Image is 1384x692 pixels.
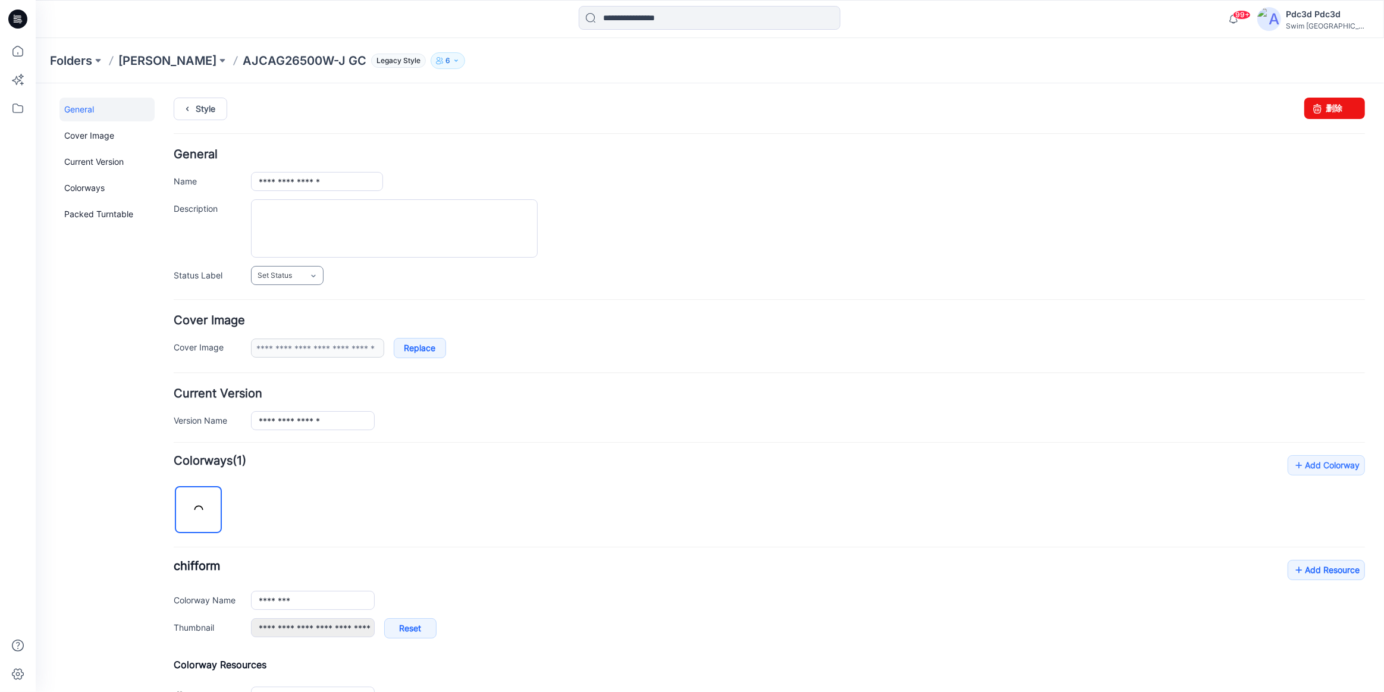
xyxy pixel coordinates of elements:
img: avatar [1257,7,1281,31]
label: Thumbnail [138,537,203,550]
strong: Colorways [138,370,197,384]
label: Description [138,118,203,131]
label: Cover Image [138,257,203,270]
p: AJCAG26500W-J GC [243,52,366,69]
a: [PERSON_NAME] [118,52,216,69]
a: Reset [349,535,401,555]
span: Legacy Style [371,54,426,68]
a: Add Colorway [1252,372,1329,392]
label: Turntable [153,606,203,619]
h4: Current Version [138,305,1329,316]
label: Colorway Name [138,510,203,523]
label: Version Name [138,330,203,343]
span: Set Status [222,186,256,198]
label: Status Label [138,185,203,198]
label: Name [138,91,203,104]
button: 6 [431,52,465,69]
span: 99+ [1233,10,1251,20]
h4: Colorway Resources [138,575,1329,587]
button: Legacy Style [366,52,426,69]
h4: Cover Image [138,231,1329,243]
a: Add Resource [1252,477,1329,497]
iframe: edit-style [36,83,1384,692]
span: chifform [138,475,184,490]
div: Pdc3d Pdc3d [1286,7,1369,21]
a: Set Status [215,183,288,202]
div: Swim [GEOGRAPHIC_DATA] [1286,21,1369,30]
span: (1) [197,370,211,384]
a: Folders [50,52,92,69]
p: 6 [445,54,450,67]
a: Replace [358,255,410,275]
